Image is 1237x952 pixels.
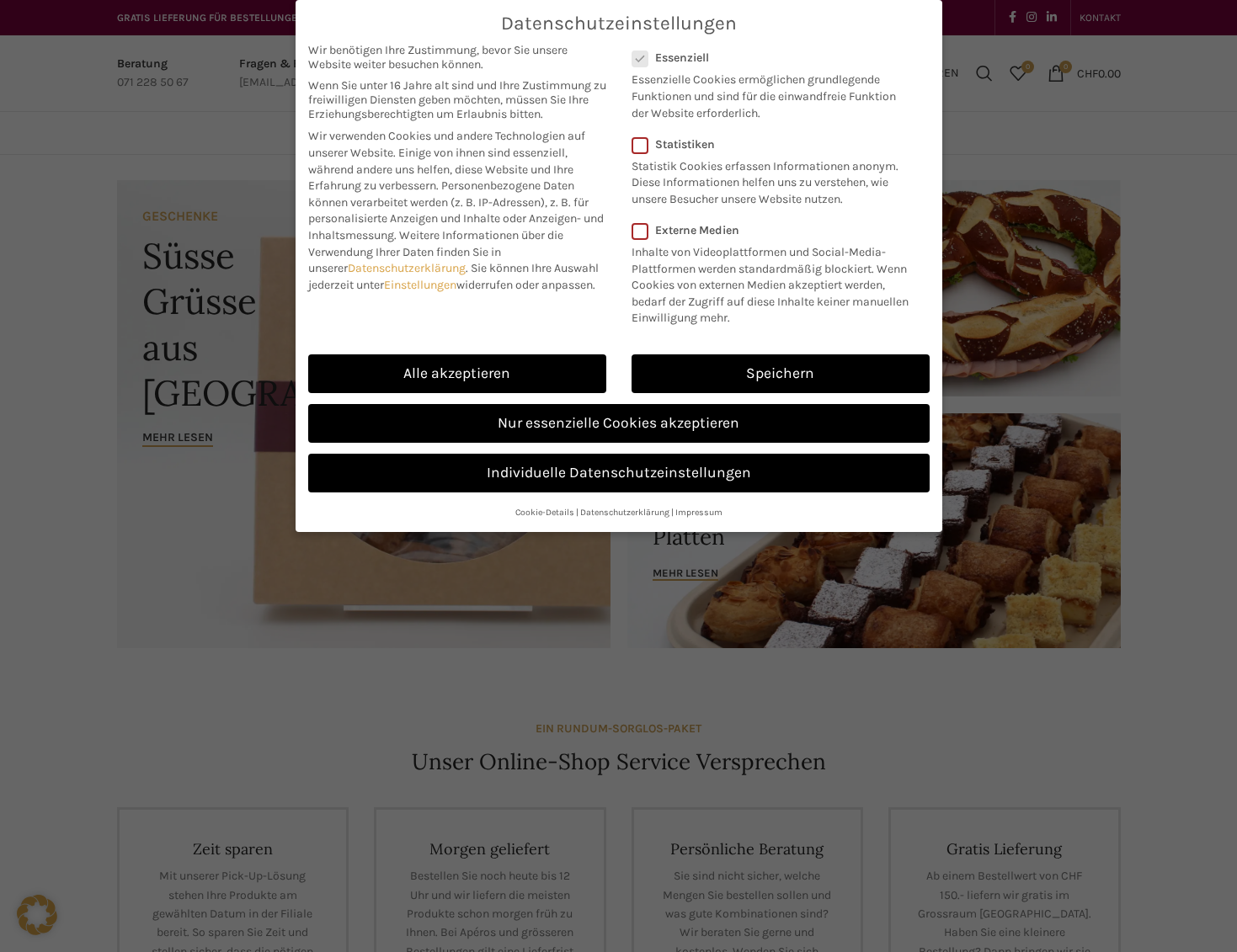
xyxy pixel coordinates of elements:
[308,404,930,443] a: Nur essenzielle Cookies akzeptieren
[580,507,669,518] a: Datenschutzerklärung
[308,228,563,275] span: Weitere Informationen über die Verwendung Ihrer Daten finden Sie in unserer .
[308,178,604,242] span: Personenbezogene Daten können verarbeitet werden (z. B. IP-Adressen), z. B. für personalisierte A...
[515,507,574,518] a: Cookie-Details
[308,454,930,492] a: Individuelle Datenschutzeinstellungen
[348,261,466,275] a: Datenschutzerklärung
[632,152,908,208] p: Statistik Cookies erfassen Informationen anonym. Diese Informationen helfen uns zu verstehen, wie...
[308,78,606,121] span: Wenn Sie unter 16 Jahre alt sind und Ihre Zustimmung zu freiwilligen Diensten geben möchten, müss...
[632,137,908,152] label: Statistiken
[308,261,599,292] span: Sie können Ihre Auswahl jederzeit unter widerrufen oder anpassen.
[632,65,908,121] p: Essenzielle Cookies ermöglichen grundlegende Funktionen und sind für die einwandfreie Funktion de...
[632,51,908,65] label: Essenziell
[308,354,606,393] a: Alle akzeptieren
[384,278,456,292] a: Einstellungen
[501,13,737,35] span: Datenschutzeinstellungen
[632,223,919,237] label: Externe Medien
[308,43,606,72] span: Wir benötigen Ihre Zustimmung, bevor Sie unsere Website weiter besuchen können.
[308,129,585,193] span: Wir verwenden Cookies und andere Technologien auf unserer Website. Einige von ihnen sind essenzie...
[632,237,919,327] p: Inhalte von Videoplattformen und Social-Media-Plattformen werden standardmäßig blockiert. Wenn Co...
[675,507,722,518] a: Impressum
[632,354,930,393] a: Speichern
